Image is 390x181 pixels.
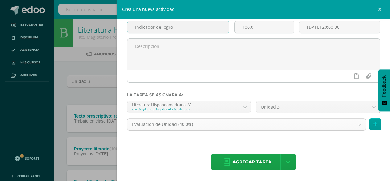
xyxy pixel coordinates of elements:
[256,101,380,113] a: Unidad 3
[299,21,380,33] input: Fecha de entrega
[127,93,380,97] label: La tarea se asignará a:
[132,107,235,111] div: 4to. Magisterio Preprimaria Magisterio
[235,21,294,33] input: Puntos máximos
[132,101,235,107] div: Literatura Hispanoamericana 'A'
[381,75,387,97] span: Feedback
[378,69,390,111] button: Feedback - Mostrar encuesta
[132,119,350,130] span: Evaluación de Unidad (40.0%)
[127,119,366,130] a: Evaluación de Unidad (40.0%)
[127,101,251,113] a: Literatura Hispanoamericana 'A'4to. Magisterio Preprimaria Magisterio
[261,101,363,113] span: Unidad 3
[127,21,229,33] input: Título
[232,154,272,170] span: Agregar tarea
